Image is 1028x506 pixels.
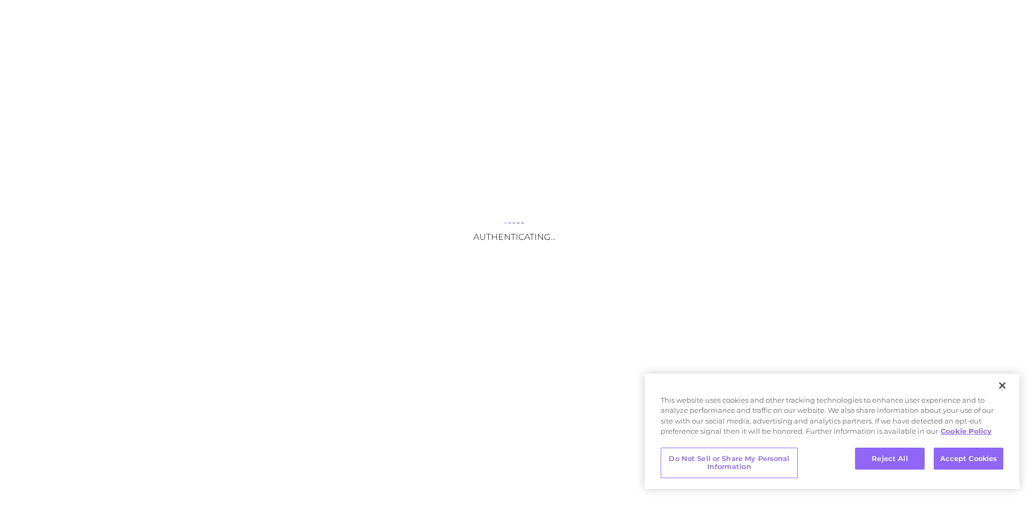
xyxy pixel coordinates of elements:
[991,374,1014,397] button: Close
[645,374,1019,489] div: Cookie banner
[661,448,798,478] button: Do Not Sell or Share My Personal Information, Opens the preference center dialog
[855,448,925,470] button: Reject All
[934,448,1003,470] button: Accept Cookies
[645,374,1019,489] div: Privacy
[645,395,1019,442] div: This website uses cookies and other tracking technologies to enhance user experience and to analy...
[407,232,621,242] h3: Authenticating...
[941,427,992,435] a: More information about your privacy, opens in a new tab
